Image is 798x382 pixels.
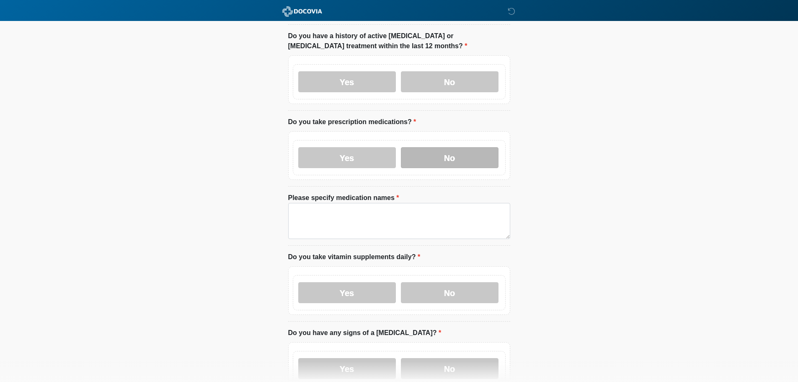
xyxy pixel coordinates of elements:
[298,147,396,168] label: Yes
[298,71,396,92] label: Yes
[298,282,396,303] label: Yes
[288,117,416,127] label: Do you take prescription medications?
[401,71,498,92] label: No
[298,358,396,379] label: Yes
[288,193,399,203] label: Please specify medication names
[401,147,498,168] label: No
[401,282,498,303] label: No
[288,252,421,262] label: Do you take vitamin supplements daily?
[288,328,442,338] label: Do you have any signs of a [MEDICAL_DATA]?
[288,31,510,51] label: Do you have a history of active [MEDICAL_DATA] or [MEDICAL_DATA] treatment within the last 12 mon...
[401,358,498,379] label: No
[280,6,325,17] img: ABC Med Spa- GFEase Logo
